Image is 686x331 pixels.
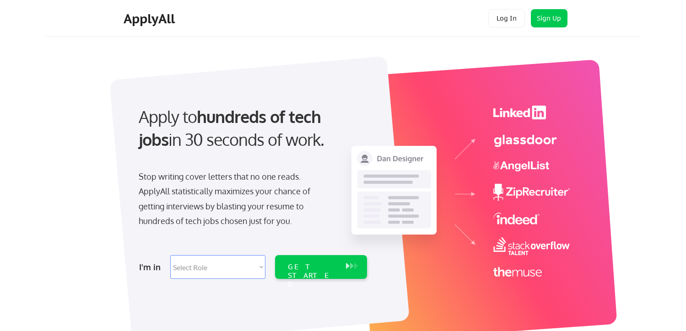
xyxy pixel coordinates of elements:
button: Log In [488,9,525,27]
button: Sign Up [531,9,567,27]
strong: hundreds of tech jobs [139,106,325,149]
div: Stop writing cover letters that no one reads. ApplyAll statistically maximizes your chance of get... [139,169,327,229]
div: Apply to in 30 seconds of work. [139,105,363,151]
div: ApplyAll [124,11,178,27]
div: I'm in [139,260,165,274]
div: GET STARTED [288,262,337,289]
